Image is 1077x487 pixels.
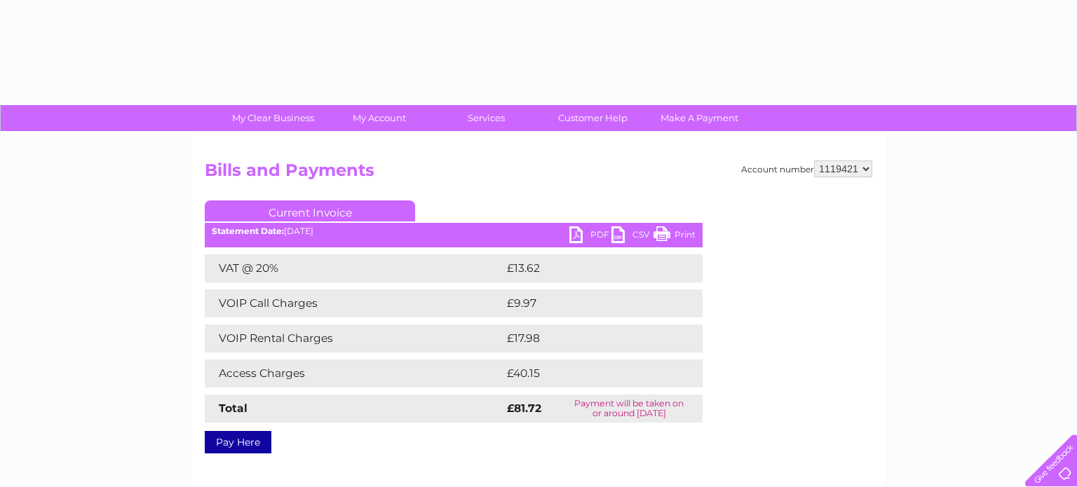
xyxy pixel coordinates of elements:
td: £9.97 [503,289,670,317]
td: VOIP Rental Charges [205,324,503,352]
a: CSV [611,226,653,247]
a: My Clear Business [215,105,331,131]
td: Payment will be taken on or around [DATE] [555,395,703,423]
td: £40.15 [503,359,673,387]
td: Access Charges [205,359,503,387]
a: Pay Here [205,431,271,453]
h2: Bills and Payments [205,160,872,187]
a: Services [428,105,544,131]
a: Print [653,226,696,247]
div: Account number [741,160,872,177]
strong: £81.72 [507,402,541,415]
a: Current Invoice [205,200,415,221]
td: VAT @ 20% [205,254,503,282]
div: [DATE] [205,226,703,236]
td: VOIP Call Charges [205,289,503,317]
a: My Account [322,105,438,131]
a: PDF [569,226,611,247]
td: £13.62 [503,254,673,282]
strong: Total [219,402,248,415]
a: Make A Payment [642,105,757,131]
a: Customer Help [535,105,651,131]
b: Statement Date: [212,226,284,236]
td: £17.98 [503,324,673,352]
